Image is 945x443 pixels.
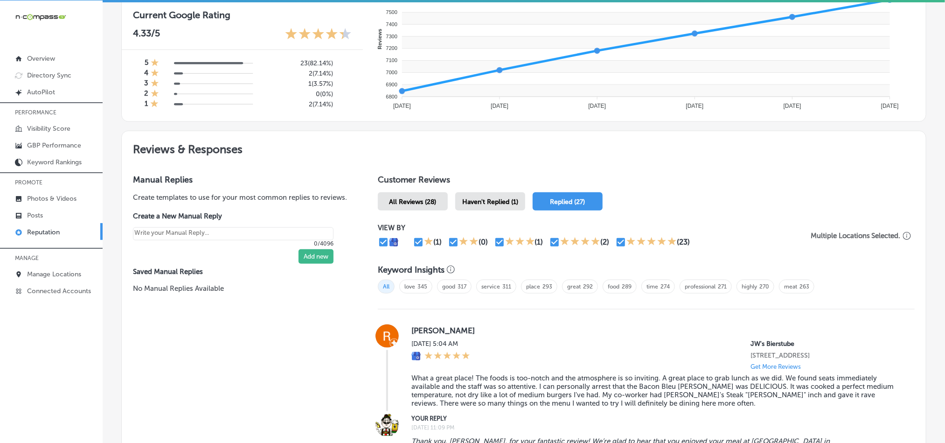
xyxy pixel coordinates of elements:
[622,283,632,290] a: 289
[759,283,769,290] a: 270
[386,46,397,51] tspan: 7200
[550,198,585,206] span: Replied (27)
[151,69,159,79] div: 1 Star
[502,283,511,290] a: 311
[151,58,159,69] div: 1 Star
[375,414,399,437] img: Image
[27,228,60,236] p: Reputation
[424,352,470,362] div: 5 Stars
[386,9,397,15] tspan: 7500
[270,100,333,108] h5: 2 ( 7.14% )
[526,283,540,290] a: place
[377,29,382,49] text: Reviews
[481,283,500,290] a: service
[442,283,455,290] a: good
[811,232,901,240] p: Multiple Locations Selected.
[144,89,148,99] h4: 2
[144,69,148,79] h4: 4
[393,103,411,109] tspan: [DATE]
[458,283,466,290] a: 317
[151,79,159,89] div: 1 Star
[133,192,348,203] p: Create templates to use for your most common replies to reviews.
[462,198,518,206] span: Haven't Replied (1)
[535,238,543,246] div: (1)
[411,424,900,431] label: [DATE] 11:09 PM
[386,70,397,75] tspan: 7000
[299,249,334,264] button: Add new
[411,326,900,335] label: [PERSON_NAME]
[386,94,397,99] tspan: 6800
[27,125,70,133] p: Visibility Score
[285,28,352,42] div: 4.33 Stars
[404,283,415,290] a: love
[145,58,148,69] h4: 5
[459,237,479,248] div: 2 Stars
[686,103,704,109] tspan: [DATE]
[27,270,81,278] p: Manage Locations
[411,374,900,408] blockquote: What a great place! The foods is too-notch and the atmosphere is so inviting. A great place to gr...
[151,89,159,99] div: 1 Star
[505,237,535,248] div: 3 Stars
[784,103,801,109] tspan: [DATE]
[608,283,619,290] a: food
[27,211,43,219] p: Posts
[626,237,677,248] div: 5 Stars
[133,9,352,21] h3: Current Google Rating
[750,340,900,348] p: JW's Bierstube
[589,103,606,109] tspan: [DATE]
[378,280,395,294] span: All
[133,267,348,276] label: Saved Manual Replies
[270,59,333,67] h5: 23 ( 82.14% )
[27,287,91,295] p: Connected Accounts
[677,238,690,246] div: (23)
[133,212,334,220] label: Create a New Manual Reply
[424,237,433,248] div: 1 Star
[145,99,148,110] h4: 1
[750,363,801,370] p: Get More Reviews
[433,238,442,246] div: (1)
[784,283,797,290] a: meat
[742,283,757,290] a: highly
[270,90,333,98] h5: 0 ( 0% )
[386,34,397,39] tspan: 7300
[685,283,716,290] a: professional
[378,224,807,232] p: VIEW BY
[646,283,658,290] a: time
[133,175,348,185] h3: Manual Replies
[27,158,82,166] p: Keyword Rankings
[27,55,55,63] p: Overview
[542,283,552,290] a: 293
[27,195,76,203] p: Photos & Videos
[27,71,71,79] p: Directory Sync
[386,57,397,63] tspan: 7100
[270,70,333,77] h5: 2 ( 7.14% )
[27,141,81,149] p: GBP Performance
[133,240,334,247] p: 0/4096
[479,238,488,246] div: (0)
[133,28,160,42] p: 4.33 /5
[881,103,899,109] tspan: [DATE]
[491,103,508,109] tspan: [DATE]
[386,82,397,87] tspan: 6900
[270,80,333,88] h5: 1 ( 3.57% )
[600,238,609,246] div: (2)
[799,283,809,290] a: 263
[133,227,334,240] textarea: Create your Quick Reply
[122,131,926,163] h2: Reviews & Responses
[567,283,581,290] a: great
[560,237,600,248] div: 4 Stars
[411,415,900,422] label: YOUR REPLY
[378,175,915,189] h1: Customer Reviews
[27,88,55,96] p: AutoPilot
[750,352,900,359] p: 7121 10th Street North
[144,79,148,89] h4: 3
[417,283,427,290] a: 345
[386,21,397,27] tspan: 7400
[378,265,445,275] h3: Keyword Insights
[389,198,437,206] span: All Reviews (28)
[583,283,593,290] a: 292
[718,283,727,290] a: 271
[133,283,348,294] p: No Manual Replies Available
[660,283,670,290] a: 274
[150,99,159,110] div: 1 Star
